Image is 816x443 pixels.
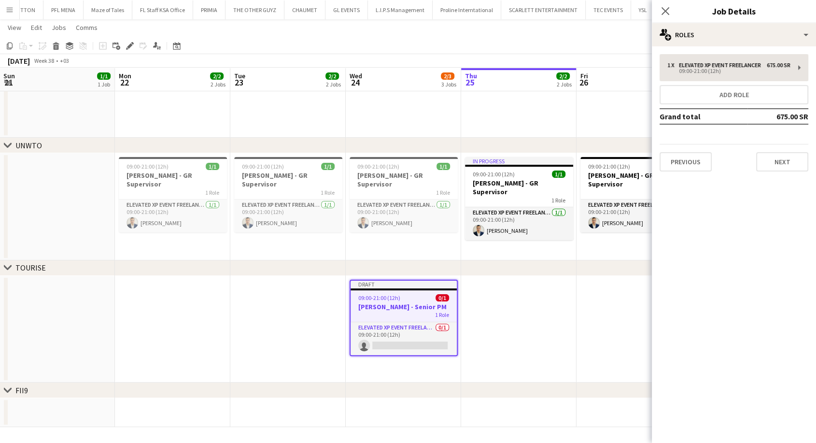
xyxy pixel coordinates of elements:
[8,56,30,66] div: [DATE]
[127,163,169,170] span: 09:00-21:00 (12h)
[119,71,131,80] span: Mon
[441,72,454,80] span: 2/3
[326,81,341,88] div: 2 Jobs
[556,72,570,80] span: 2/2
[97,72,111,80] span: 1/1
[436,189,450,196] span: 1 Role
[350,71,362,80] span: Wed
[350,157,458,232] app-job-card: 09:00-21:00 (12h)1/1[PERSON_NAME] - GR Supervisor1 RoleElevated XP Event Freelancer1/109:00-21:00...
[441,81,456,88] div: 3 Jobs
[435,311,449,318] span: 1 Role
[15,386,28,395] div: FII9
[193,0,225,19] button: PRIMIA
[350,280,458,356] app-job-card: Draft09:00-21:00 (12h)0/1[PERSON_NAME] - Senior PM1 RoleElevated XP Event Freelancer0/109:00-21:0...
[580,200,689,232] app-card-role: Elevated XP Event Freelancer1/109:00-21:00 (12h)[PERSON_NAME]
[465,71,477,80] span: Thu
[234,157,342,232] app-job-card: 09:00-21:00 (12h)1/1[PERSON_NAME] - GR Supervisor1 RoleElevated XP Event Freelancer1/109:00-21:00...
[60,57,69,64] div: +03
[465,157,573,165] div: In progress
[98,81,110,88] div: 1 Job
[660,109,747,124] td: Grand total
[473,171,515,178] span: 09:00-21:00 (12h)
[580,157,689,232] app-job-card: 09:00-21:00 (12h)1/1[PERSON_NAME] - GR Supervisor1 RoleElevated XP Event Freelancer1/109:00-21:00...
[350,200,458,232] app-card-role: Elevated XP Event Freelancer1/109:00-21:00 (12h)[PERSON_NAME]
[234,71,245,80] span: Tue
[348,77,362,88] span: 24
[357,163,399,170] span: 09:00-21:00 (12h)
[767,62,790,69] div: 675.00 SR
[368,0,433,19] button: L.I.P.S Management
[211,81,225,88] div: 2 Jobs
[32,57,56,64] span: Week 38
[2,77,15,88] span: 21
[350,171,458,188] h3: [PERSON_NAME] - GR Supervisor
[652,5,816,17] h3: Job Details
[242,163,284,170] span: 09:00-21:00 (12h)
[8,23,21,32] span: View
[631,0,655,19] button: YSL
[358,294,400,301] span: 09:00-21:00 (12h)
[119,200,227,232] app-card-role: Elevated XP Event Freelancer1/109:00-21:00 (12h)[PERSON_NAME]
[15,141,42,150] div: UNWTO
[351,302,457,311] h3: [PERSON_NAME] - Senior PM
[580,171,689,188] h3: [PERSON_NAME] - GR Supervisor
[4,21,25,34] a: View
[84,0,132,19] button: Maze of Tales
[206,163,219,170] span: 1/1
[351,322,457,355] app-card-role: Elevated XP Event Freelancer0/109:00-21:00 (12h)
[588,163,630,170] span: 09:00-21:00 (12h)
[210,72,224,80] span: 2/2
[234,200,342,232] app-card-role: Elevated XP Event Freelancer1/109:00-21:00 (12h)[PERSON_NAME]
[72,21,101,34] a: Comms
[586,0,631,19] button: TEC EVENTS
[48,21,70,34] a: Jobs
[580,71,588,80] span: Fri
[205,189,219,196] span: 1 Role
[132,0,193,19] button: FL Staff KSA Office
[284,0,325,19] button: CHAUMET
[465,207,573,240] app-card-role: Elevated XP Event Freelancer1/109:00-21:00 (12h)[PERSON_NAME]
[660,152,712,171] button: Previous
[436,163,450,170] span: 1/1
[234,171,342,188] h3: [PERSON_NAME] - GR Supervisor
[76,23,98,32] span: Comms
[464,77,477,88] span: 25
[27,21,46,34] a: Edit
[433,0,501,19] button: Proline Interntational
[579,77,588,88] span: 26
[119,171,227,188] h3: [PERSON_NAME] - GR Supervisor
[52,23,66,32] span: Jobs
[15,263,46,272] div: TOURISE
[351,281,457,288] div: Draft
[551,197,565,204] span: 1 Role
[465,157,573,240] app-job-card: In progress09:00-21:00 (12h)1/1[PERSON_NAME] - GR Supervisor1 RoleElevated XP Event Freelancer1/1...
[501,0,586,19] button: SCARLETT ENTERTAINMENT
[652,23,816,46] div: Roles
[3,71,15,80] span: Sun
[756,152,808,171] button: Next
[321,189,335,196] span: 1 Role
[225,0,284,19] button: THE OTHER GUYZ
[436,294,449,301] span: 0/1
[31,23,42,32] span: Edit
[119,157,227,232] app-job-card: 09:00-21:00 (12h)1/1[PERSON_NAME] - GR Supervisor1 RoleElevated XP Event Freelancer1/109:00-21:00...
[43,0,84,19] button: PFL MENA
[747,109,808,124] td: 675.00 SR
[660,85,808,104] button: Add role
[325,0,368,19] button: GL EVENTS
[667,69,790,73] div: 09:00-21:00 (12h)
[557,81,572,88] div: 2 Jobs
[117,77,131,88] span: 22
[233,77,245,88] span: 23
[552,171,565,178] span: 1/1
[465,179,573,196] h3: [PERSON_NAME] - GR Supervisor
[325,72,339,80] span: 2/2
[667,62,679,69] div: 1 x
[321,163,335,170] span: 1/1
